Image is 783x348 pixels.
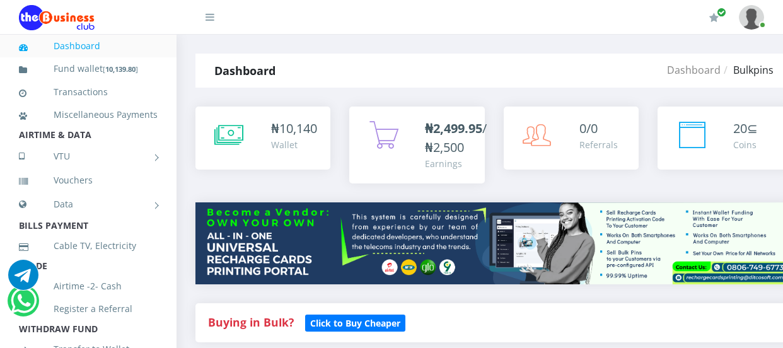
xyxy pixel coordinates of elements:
[19,166,158,195] a: Vouchers
[305,315,405,330] a: Click to Buy Cheaper
[579,120,598,137] span: 0/0
[733,138,758,151] div: Coins
[709,13,719,23] i: Renew/Upgrade Subscription
[19,100,158,129] a: Miscellaneous Payments
[721,62,774,78] li: Bulkpins
[19,188,158,220] a: Data
[579,138,618,151] div: Referrals
[733,119,758,138] div: ⊆
[214,63,275,78] strong: Dashboard
[717,8,726,17] span: Renew/Upgrade Subscription
[667,63,721,77] a: Dashboard
[19,141,158,172] a: VTU
[349,107,484,183] a: ₦2,499.95/₦2,500 Earnings
[19,32,158,61] a: Dashboard
[19,54,158,84] a: Fund wallet[10,139.80]
[208,315,294,330] strong: Buying in Bulk?
[739,5,764,30] img: User
[19,5,95,30] img: Logo
[103,64,138,74] small: [ ]
[425,120,482,137] b: ₦2,499.95
[19,78,158,107] a: Transactions
[11,295,37,316] a: Chat for support
[19,294,158,323] a: Register a Referral
[504,107,639,170] a: 0/0 Referrals
[19,231,158,260] a: Cable TV, Electricity
[19,272,158,301] a: Airtime -2- Cash
[195,107,330,170] a: ₦10,140 Wallet
[271,138,317,151] div: Wallet
[8,269,38,290] a: Chat for support
[425,157,487,170] div: Earnings
[425,120,487,156] span: /₦2,500
[271,119,317,138] div: ₦
[310,317,400,329] b: Click to Buy Cheaper
[279,120,317,137] span: 10,140
[733,120,747,137] span: 20
[105,64,136,74] b: 10,139.80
